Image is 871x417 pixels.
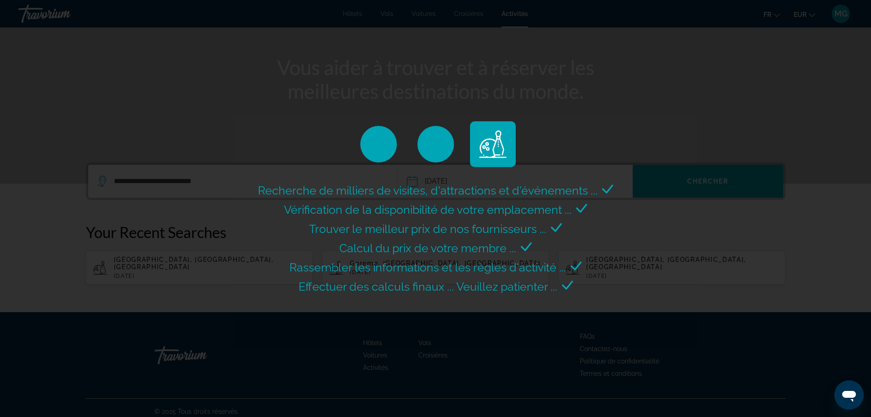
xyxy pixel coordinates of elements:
span: Vérification de la disponibilité de votre emplacement ... [284,203,572,217]
span: Recherche de milliers de visites, d'attractions et d'événements ... [258,184,598,197]
span: Rassembler les informations et les règles d'activité ... [289,260,566,274]
span: Trouver le meilleur prix de nos fournisseurs ... [309,222,546,236]
span: Calcul du prix de votre membre ... [339,241,516,255]
span: Effectuer des calculs finaux ... Veuillez patienter ... [299,280,557,293]
iframe: Bouton de lancement de la fenêtre de messagerie [834,380,864,410]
